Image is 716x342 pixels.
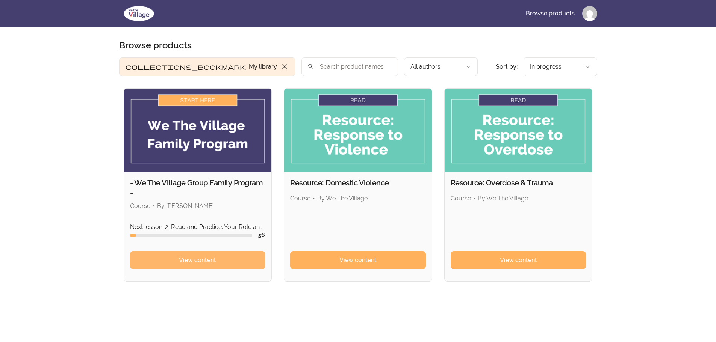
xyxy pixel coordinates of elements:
a: View content [290,251,426,269]
span: Sort by: [496,63,518,70]
h2: Resource: Domestic Violence [290,178,426,188]
span: View content [339,256,377,265]
p: Next lesson: 2. Read and Practice: Your Role and Goals [130,223,266,232]
span: collections_bookmark [126,62,246,71]
img: Product image for Resource: Overdose & Trauma [445,89,592,172]
span: • [313,195,315,202]
img: Product image for Resource: Domestic Violence [284,89,432,172]
div: Course progress [130,234,253,237]
button: Product sort options [524,57,597,76]
span: View content [179,256,216,265]
h2: - We The Village Group Family Program - [130,178,266,199]
img: We The Village logo [119,5,159,23]
span: 5 % [258,232,265,238]
span: By We The Village [317,195,368,202]
h2: Resource: Overdose & Trauma [451,178,586,188]
span: close [280,62,289,71]
span: • [153,202,155,209]
span: • [473,195,475,202]
span: Course [130,202,150,209]
button: Filter by author [404,57,478,76]
span: View content [500,256,537,265]
span: By [PERSON_NAME] [157,202,214,209]
input: Search product names [301,57,398,76]
button: Filter by My library [119,57,295,76]
a: View content [451,251,586,269]
a: Browse products [520,5,581,23]
span: search [307,61,314,72]
span: By We The Village [478,195,528,202]
img: Product image for - We The Village Group Family Program - [124,89,272,172]
a: View content [130,251,266,269]
span: Course [290,195,310,202]
h1: Browse products [119,39,192,51]
img: Profile image for Amy Laskey [582,6,597,21]
span: Course [451,195,471,202]
nav: Main [520,5,597,23]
